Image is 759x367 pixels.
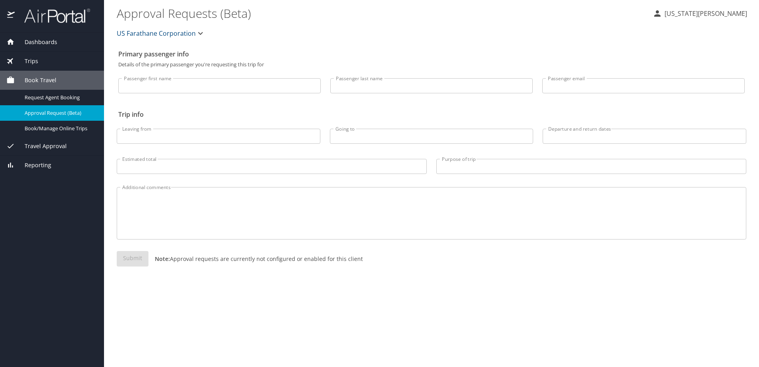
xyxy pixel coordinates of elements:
span: Travel Approval [15,142,67,151]
p: Details of the primary passenger you're requesting this trip for [118,62,745,67]
button: US Farathane Corporation [114,25,208,41]
h2: Primary passenger info [118,48,745,60]
span: Request Agent Booking [25,94,94,101]
span: Trips [15,57,38,66]
img: airportal-logo.png [15,8,90,23]
p: Approval requests are currently not configured or enabled for this client [148,255,363,263]
img: icon-airportal.png [7,8,15,23]
span: Book Travel [15,76,56,85]
span: Book/Manage Online Trips [25,125,94,132]
span: US Farathane Corporation [117,28,196,39]
p: [US_STATE][PERSON_NAME] [662,9,747,18]
span: Approval Request (Beta) [25,109,94,117]
span: Dashboards [15,38,57,46]
h2: Trip info [118,108,745,121]
span: Reporting [15,161,51,170]
button: [US_STATE][PERSON_NAME] [649,6,750,21]
strong: Note: [155,255,170,263]
h1: Approval Requests (Beta) [117,1,646,25]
